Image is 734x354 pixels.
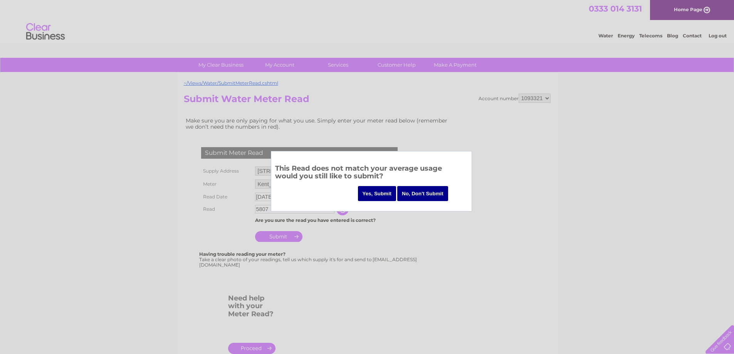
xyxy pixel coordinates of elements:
img: logo.png [26,20,65,44]
a: 0333 014 3131 [589,4,642,13]
a: Energy [618,33,635,39]
a: Contact [683,33,702,39]
a: Telecoms [639,33,662,39]
input: Yes, Submit [358,186,396,201]
div: Clear Business is a trading name of Verastar Limited (registered in [GEOGRAPHIC_DATA] No. 3667643... [185,4,549,37]
a: Blog [667,33,678,39]
a: Log out [709,33,727,39]
input: No, Don't Submit [397,186,448,201]
h3: This Read does not match your average usage would you still like to submit? [275,163,468,184]
a: Water [598,33,613,39]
